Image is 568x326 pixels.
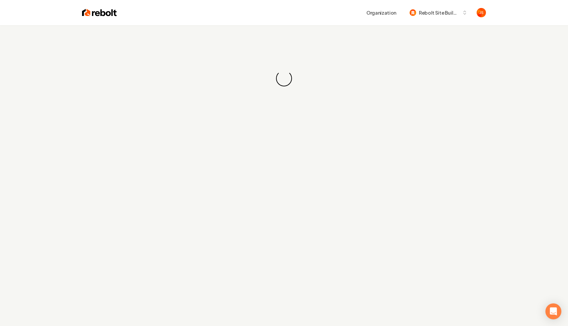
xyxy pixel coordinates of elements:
[545,303,561,319] div: Open Intercom Messenger
[362,7,400,19] button: Organization
[419,9,459,16] span: Rebolt Site Builder
[477,8,486,17] img: James Shamoun
[410,9,416,16] img: Rebolt Site Builder
[273,67,295,89] div: Loading
[477,8,486,17] button: Open user button
[82,8,117,17] img: Rebolt Logo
